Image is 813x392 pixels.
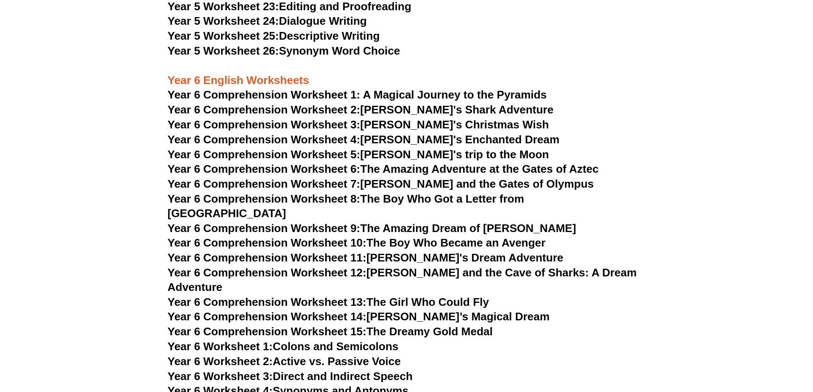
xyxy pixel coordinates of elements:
a: Year 6 Comprehension Worksheet 10:The Boy Who Became an Avenger [168,236,546,249]
span: Year 6 Comprehension Worksheet 11: [168,251,367,264]
span: Year 6 Comprehension Worksheet 3: [168,118,361,131]
span: Year 5 Worksheet 26: [168,44,279,57]
a: Year 5 Worksheet 24:Dialogue Writing [168,15,367,27]
a: Year 6 Comprehension Worksheet 15:The Dreamy Gold Medal [168,325,493,338]
a: Year 6 Worksheet 2:Active vs. Passive Voice [168,355,401,368]
a: Year 5 Worksheet 25:Descriptive Writing [168,29,380,42]
span: Year 6 Worksheet 1: [168,340,273,353]
span: Year 6 Comprehension Worksheet 14: [168,310,367,323]
span: Year 6 Comprehension Worksheet 5: [168,148,361,161]
span: Year 6 Comprehension Worksheet 15: [168,325,367,338]
span: Year 6 Worksheet 2: [168,355,273,368]
a: Year 6 Comprehension Worksheet 6:The Amazing Adventure at the Gates of Aztec [168,163,599,175]
span: Year 6 Comprehension Worksheet 6: [168,163,361,175]
a: Year 6 Comprehension Worksheet 8:The Boy Who Got a Letter from [GEOGRAPHIC_DATA] [168,192,525,220]
span: Year 6 Comprehension Worksheet 4: [168,133,361,146]
span: Year 6 Comprehension Worksheet 10: [168,236,367,249]
a: Year 6 Comprehension Worksheet 7:[PERSON_NAME] and the Gates of Olympus [168,177,594,190]
span: Year 5 Worksheet 24: [168,15,279,27]
span: Year 6 Worksheet 3: [168,370,273,383]
a: Year 6 Comprehension Worksheet 9:The Amazing Dream of [PERSON_NAME] [168,222,576,235]
h3: Year 6 English Worksheets [168,59,646,88]
span: Year 6 Comprehension Worksheet 13: [168,296,367,308]
span: Year 6 Comprehension Worksheet 9: [168,222,361,235]
a: Year 5 Worksheet 26:Synonym Word Choice [168,44,400,57]
a: Year 6 Comprehension Worksheet 11:[PERSON_NAME]'s Dream Adventure [168,251,563,264]
span: Year 6 Comprehension Worksheet 2: [168,103,361,116]
a: Year 6 Comprehension Worksheet 3:[PERSON_NAME]'s Christmas Wish [168,118,549,131]
a: Year 6 Comprehension Worksheet 1: A Magical Journey to the Pyramids [168,88,547,101]
a: Year 6 Comprehension Worksheet 13:The Girl Who Could Fly [168,296,489,308]
a: Year 6 Comprehension Worksheet 2:[PERSON_NAME]'s Shark Adventure [168,103,554,116]
span: Year 6 Comprehension Worksheet 7: [168,177,361,190]
span: Year 6 Comprehension Worksheet 8: [168,192,361,205]
a: Year 6 Comprehension Worksheet 14:[PERSON_NAME]’s Magical Dream [168,310,550,323]
a: Year 6 Worksheet 3:Direct and Indirect Speech [168,370,413,383]
span: Year 6 Comprehension Worksheet 12: [168,266,367,279]
a: Year 6 Comprehension Worksheet 5:[PERSON_NAME]'s trip to the Moon [168,148,549,161]
iframe: Chat Widget [671,296,813,392]
a: Year 6 Worksheet 1:Colons and Semicolons [168,340,399,353]
a: Year 6 Comprehension Worksheet 12:[PERSON_NAME] and the Cave of Sharks: A Dream Adventure [168,266,637,293]
span: Year 5 Worksheet 25: [168,29,279,42]
a: Year 6 Comprehension Worksheet 4:[PERSON_NAME]'s Enchanted Dream [168,133,559,146]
